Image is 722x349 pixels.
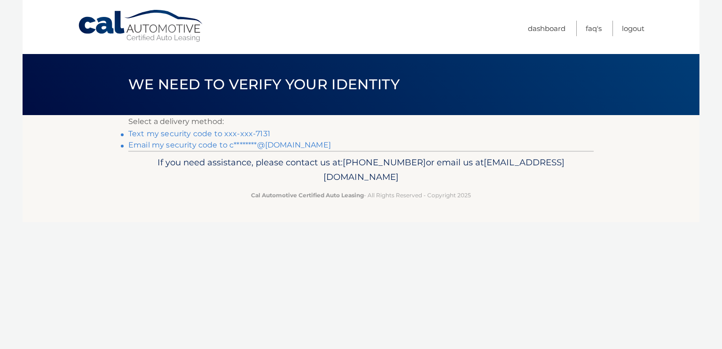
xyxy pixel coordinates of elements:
[78,9,204,43] a: Cal Automotive
[128,129,270,138] a: Text my security code to xxx-xxx-7131
[251,192,364,199] strong: Cal Automotive Certified Auto Leasing
[134,190,588,200] p: - All Rights Reserved - Copyright 2025
[528,21,565,36] a: Dashboard
[128,76,400,93] span: We need to verify your identity
[134,155,588,185] p: If you need assistance, please contact us at: or email us at
[343,157,426,168] span: [PHONE_NUMBER]
[128,115,594,128] p: Select a delivery method:
[128,140,331,149] a: Email my security code to c********@[DOMAIN_NAME]
[622,21,644,36] a: Logout
[586,21,602,36] a: FAQ's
